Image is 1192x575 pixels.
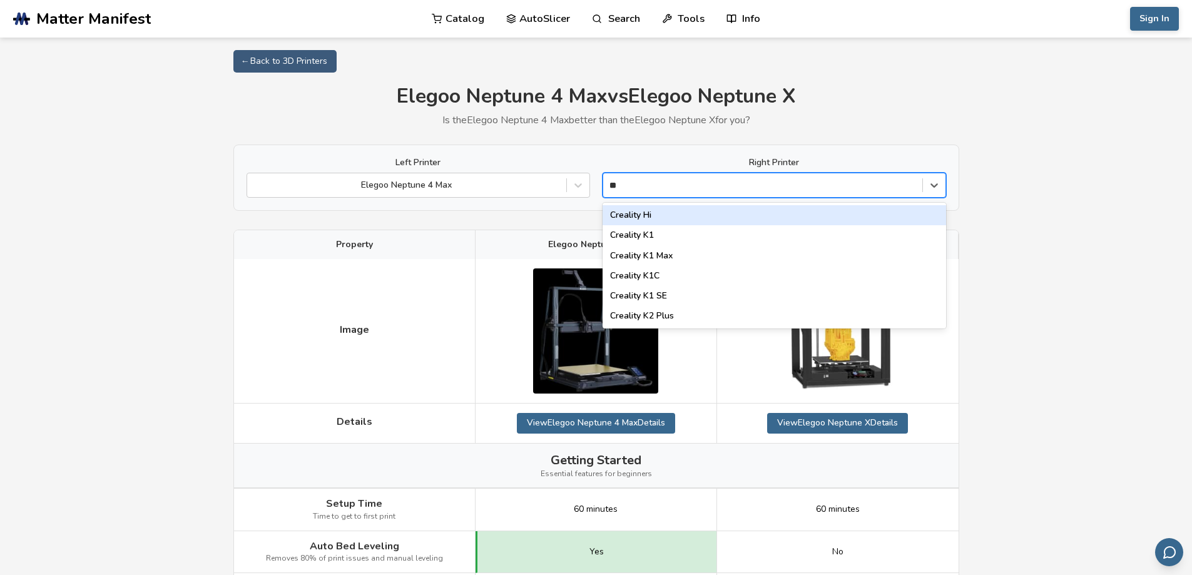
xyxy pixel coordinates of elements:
[533,268,658,394] img: Elegoo Neptune 4 Max
[1130,7,1179,31] button: Sign In
[233,85,959,108] h1: Elegoo Neptune 4 Max vs Elegoo Neptune X
[233,114,959,126] p: Is the Elegoo Neptune 4 Max better than the Elegoo Neptune X for you?
[603,246,946,266] div: Creality K1 Max
[603,205,946,225] div: Creality Hi
[603,225,946,245] div: Creality K1
[603,266,946,286] div: Creality K1C
[266,554,443,563] span: Removes 80% of print issues and manual leveling
[517,413,675,433] a: ViewElegoo Neptune 4 MaxDetails
[551,453,641,467] span: Getting Started
[574,504,618,514] span: 60 minutes
[340,324,369,335] span: Image
[233,50,337,73] a: ← Back to 3D Printers
[609,180,619,190] input: Creality HiCreality K1Creality K1 MaxCreality K1CCreality K1 SECreality K2 Plus
[310,541,399,552] span: Auto Bed Leveling
[603,306,946,326] div: Creality K2 Plus
[548,240,644,250] span: Elegoo Neptune 4 Max
[603,286,946,306] div: Creality K1 SE
[36,10,151,28] span: Matter Manifest
[337,416,372,427] span: Details
[541,470,652,479] span: Essential features for beginners
[603,158,946,168] label: Right Printer
[589,547,604,557] span: Yes
[313,512,395,521] span: Time to get to first print
[326,498,382,509] span: Setup Time
[336,240,373,250] span: Property
[832,547,843,557] span: No
[816,504,860,514] span: 60 minutes
[247,158,590,168] label: Left Printer
[775,268,900,394] img: Elegoo Neptune X
[1155,538,1183,566] button: Send feedback via email
[253,180,256,190] input: Elegoo Neptune 4 Max
[767,413,908,433] a: ViewElegoo Neptune XDetails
